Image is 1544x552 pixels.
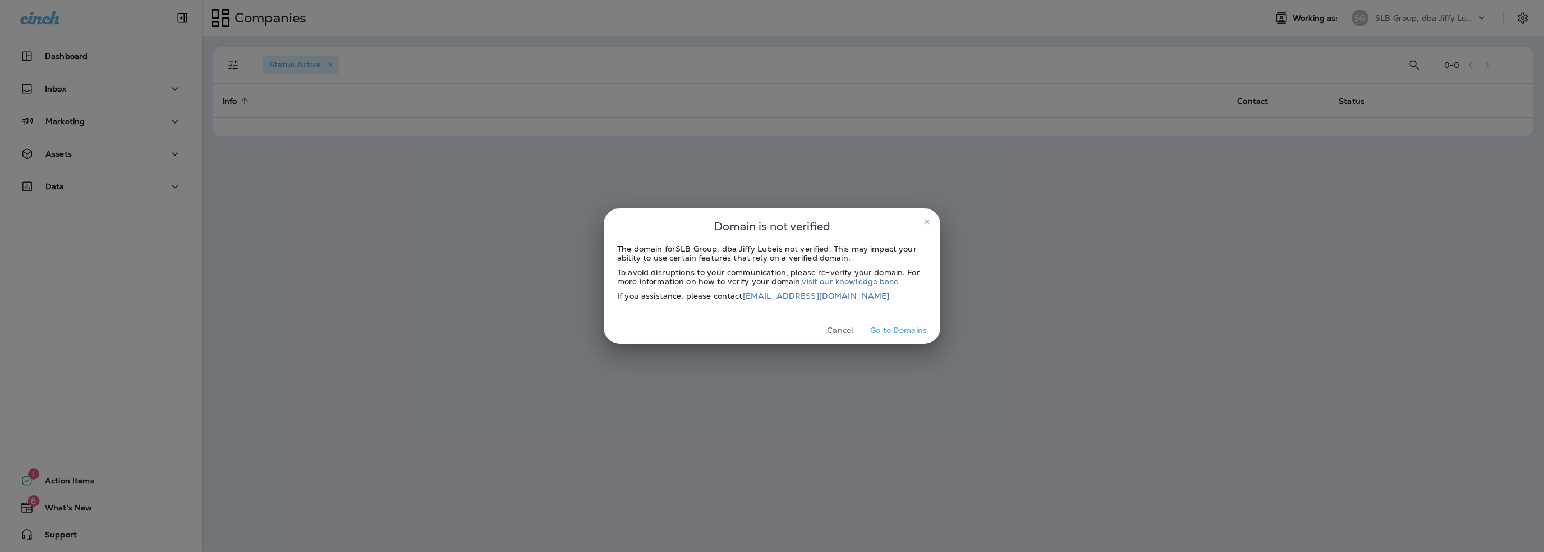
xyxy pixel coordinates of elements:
a: visit our knowledge base [802,276,898,286]
button: Go to Domains [866,322,931,339]
a: [EMAIL_ADDRESS][DOMAIN_NAME] [743,291,890,301]
button: close [918,213,936,231]
button: Cancel [819,322,861,339]
span: Domain is not verified [714,217,830,235]
div: The domain for SLB Group, dba Jiffy Lube is not verified. This may impact your ability to use cer... [617,244,927,262]
div: If you assistance, please contact [617,291,927,300]
div: To avoid disruptions to your communication, please re-verify your domain. For more information on... [617,268,927,286]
